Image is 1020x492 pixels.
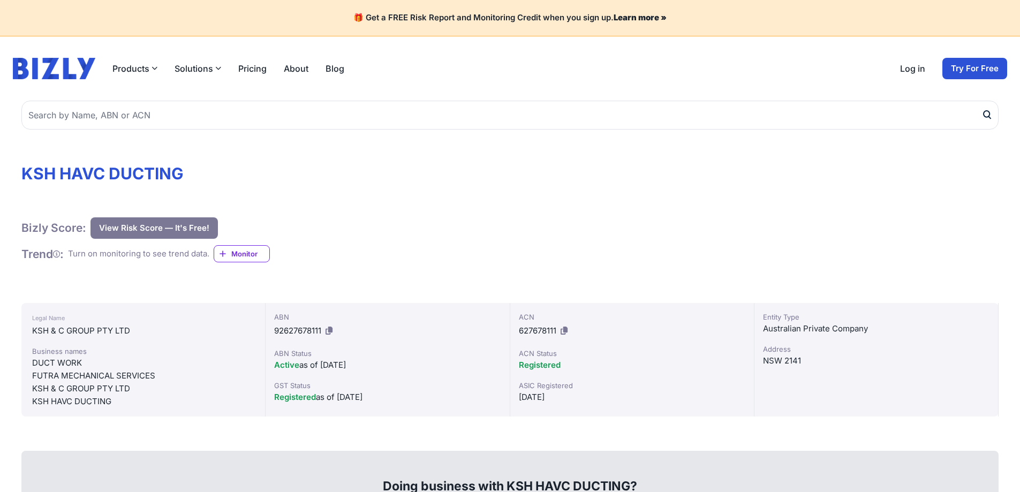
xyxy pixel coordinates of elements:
[519,326,556,336] span: 627678111
[519,391,745,404] div: [DATE]
[274,380,501,391] div: GST Status
[21,101,999,130] input: Search by Name, ABN or ACN
[274,391,501,404] div: as of [DATE]
[21,221,86,235] h1: Bizly Score:
[32,395,254,408] div: KSH HAVC DUCTING
[32,324,254,337] div: KSH & C GROUP PTY LTD
[519,312,745,322] div: ACN
[284,62,308,75] a: About
[274,312,501,322] div: ABN
[231,248,269,259] span: Monitor
[175,62,221,75] button: Solutions
[274,359,501,372] div: as of [DATE]
[274,348,501,359] div: ABN Status
[21,164,999,183] h1: KSH HAVC DUCTING
[274,360,299,370] span: Active
[519,348,745,359] div: ACN Status
[274,392,316,402] span: Registered
[326,62,344,75] a: Blog
[763,354,989,367] div: NSW 2141
[214,245,270,262] a: Monitor
[32,312,254,324] div: Legal Name
[519,380,745,391] div: ASIC Registered
[32,369,254,382] div: FUTRA MECHANICAL SERVICES
[68,248,209,260] div: Turn on monitoring to see trend data.
[763,312,989,322] div: Entity Type
[13,13,1007,23] h4: 🎁 Get a FREE Risk Report and Monitoring Credit when you sign up.
[519,360,561,370] span: Registered
[900,62,925,75] a: Log in
[763,344,989,354] div: Address
[32,346,254,357] div: Business names
[763,322,989,335] div: Australian Private Company
[32,382,254,395] div: KSH & C GROUP PTY LTD
[90,217,218,239] button: View Risk Score — It's Free!
[274,326,321,336] span: 92627678111
[112,62,157,75] button: Products
[21,247,64,261] h1: Trend :
[238,62,267,75] a: Pricing
[614,12,667,22] a: Learn more »
[32,357,254,369] div: DUCT WORK
[942,58,1007,79] a: Try For Free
